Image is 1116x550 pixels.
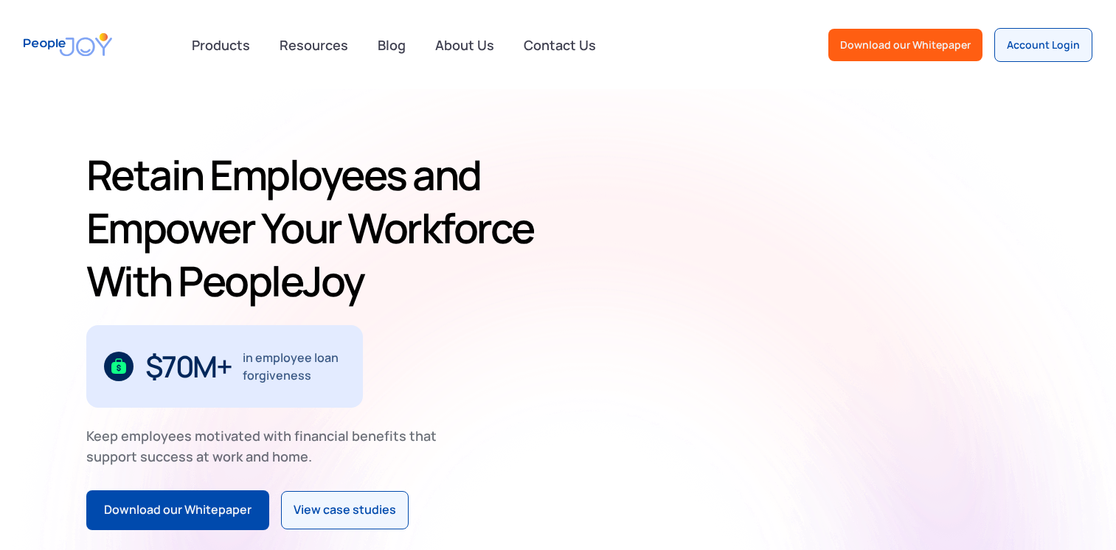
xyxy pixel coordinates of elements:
[104,501,252,520] div: Download our Whitepaper
[281,491,409,529] a: View case studies
[183,30,259,60] div: Products
[994,28,1092,62] a: Account Login
[840,38,971,52] div: Download our Whitepaper
[86,148,552,307] h1: Retain Employees and Empower Your Workforce With PeopleJoy
[86,425,449,467] div: Keep employees motivated with financial benefits that support success at work and home.
[426,29,503,61] a: About Us
[271,29,357,61] a: Resources
[145,355,232,378] div: $70M+
[1007,38,1080,52] div: Account Login
[515,29,605,61] a: Contact Us
[369,29,415,61] a: Blog
[243,349,345,384] div: in employee loan forgiveness
[24,24,112,66] a: home
[294,501,396,520] div: View case studies
[86,490,269,530] a: Download our Whitepaper
[828,29,982,61] a: Download our Whitepaper
[86,325,363,408] div: 1 / 3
